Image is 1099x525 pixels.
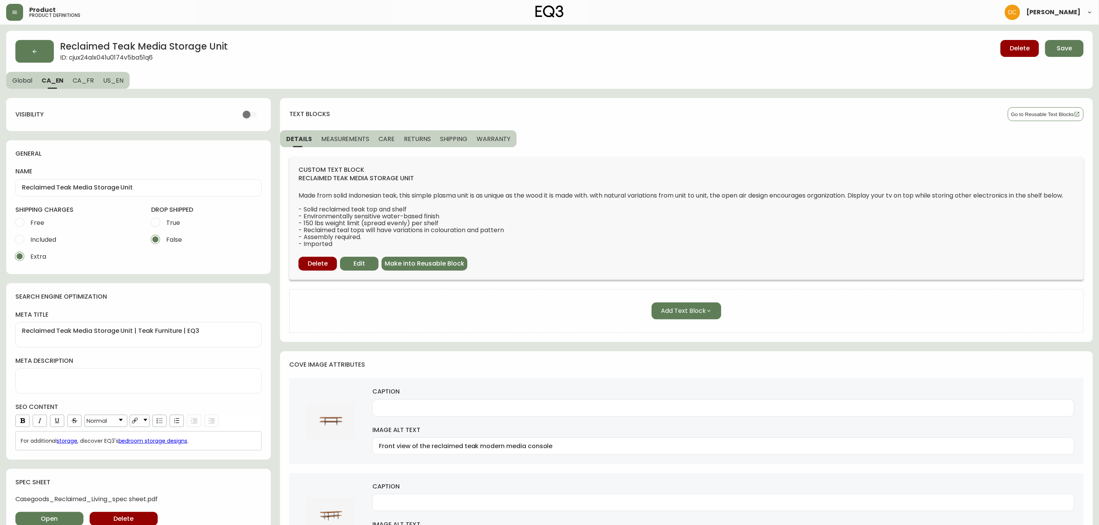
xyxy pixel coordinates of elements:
span: MEASUREMENTS [321,135,369,143]
div: rdw-wrapper [15,415,262,450]
h4: drop shipped [151,206,193,214]
span: RETURNS [404,135,431,143]
span: Delete [1010,44,1030,53]
button: Edit [340,257,379,271]
span: Included [30,236,56,244]
span: . [187,437,188,445]
h4: search engine optimization [15,292,255,301]
span: WARRANTY [477,135,510,143]
h2: Reclaimed Teak Media Storage Unit [60,40,228,54]
div: Italic [33,415,47,427]
span: CARE [379,135,395,143]
div: rdw-link-control [128,415,151,427]
div: Indent [187,415,201,427]
div: rdw-block-control [83,415,128,427]
span: Normal [87,417,107,424]
span: Delete [114,515,134,523]
div: rdw-dropdown [84,415,127,427]
div: rdw-dropdown [130,415,150,427]
div: rdw-editor [21,437,257,445]
span: SHIPPING [440,135,468,143]
button: Add Text Block [652,302,721,319]
h4: spec sheet [15,478,255,487]
span: DETAILS [286,135,312,143]
span: CA_EN [42,76,64,85]
h4: general [15,150,255,158]
label: caption [372,387,1074,396]
span: [PERSON_NAME] [1026,9,1081,15]
button: Delete [1001,40,1039,57]
span: Global [12,76,32,85]
span: Make into Reusable Block [385,259,464,268]
textarea: Reclaimed Teak Media Storage Unit | Teak Furniture | EQ3 [22,327,255,342]
span: Open [41,515,58,523]
span: ID: cjux24alx041u0174v5ba51q6 [60,54,228,63]
label: meta description [15,357,262,365]
div: Ordered [170,415,184,427]
span: True [166,219,180,227]
h5: product definitions [29,13,80,18]
h4: seo content [15,403,262,411]
div: Bold [15,415,30,427]
img: logo [535,5,564,18]
span: CA_FR [73,76,94,85]
label: name [15,167,262,176]
button: Delete [299,257,337,271]
div: Underline [50,415,64,427]
h4: text blocks [289,110,1001,118]
span: Casegoods_Reclaimed_Living_spec sheet.pdf [15,496,158,503]
div: Outdent [204,415,218,427]
span: US_EN [103,76,123,85]
label: meta title [15,311,262,319]
a: storage [57,437,77,445]
h4: visibility [15,110,233,119]
div: Unordered [152,415,167,427]
span: Free [30,219,44,227]
h4: shipping charges [15,206,73,214]
a: bedroom storage designs [118,437,187,445]
h4: custom text block [299,166,1074,174]
span: Made from solid Indonesian teak, this simple plasma unit is as unique as the wood it is made with... [299,192,1074,248]
span: Edit [354,259,365,268]
div: rdw-inline-control [14,415,83,427]
button: Make into Reusable Block [382,257,467,271]
span: Save [1057,44,1072,53]
label: caption [372,482,1074,491]
button: Save [1045,40,1084,57]
div: rdw-list-control [151,415,220,427]
img: Reclaimed%20Teak%20Plasma%20Unit%203.jpg_COMPRESSED.jpg [299,403,363,439]
img: 7eb451d6983258353faa3212700b340b [1005,5,1020,20]
h4: cove image attributes [289,361,1077,369]
span: Extra [30,253,46,261]
span: , discover EQ3's [77,437,118,445]
h4: reclaimed teak media storage unit [299,174,1074,183]
a: Block Type [85,415,127,427]
div: Strikethrough [67,415,82,427]
label: image alt text [372,426,1074,434]
span: For additional [21,437,57,445]
span: False [166,236,182,244]
span: Add Text Block [661,306,706,316]
span: Delete [308,259,328,268]
span: Product [29,7,56,13]
div: rdw-toolbar [14,415,262,429]
button: Go to Reusable Text Blocks [1008,107,1084,121]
